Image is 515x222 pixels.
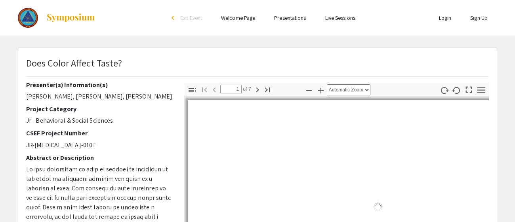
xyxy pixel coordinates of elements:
[18,8,95,28] a: The Colorado Science & Engineering Fair
[208,83,221,95] button: Previous Page
[251,83,264,95] button: Next Page
[26,105,172,113] h2: Project Category
[242,85,251,93] span: of 7
[302,84,316,96] button: Zoom Out
[26,92,172,101] p: [PERSON_NAME], [PERSON_NAME], [PERSON_NAME]
[261,83,274,95] button: Go to Last Page
[462,83,476,95] button: Switch to Presentation Mode
[26,81,172,89] h2: Presenter(s) Information(s)
[185,84,199,96] button: Toggle Sidebar
[221,14,255,21] a: Welcome Page
[198,83,211,95] button: Go to First Page
[46,13,95,23] img: Symposium by ForagerOne
[172,15,176,20] div: arrow_back_ios
[475,84,488,96] button: Tools
[26,154,172,161] h2: Abstract or Description
[26,140,172,150] p: JR-[MEDICAL_DATA]-010T
[26,56,122,70] p: Does Color Affect Taste?
[438,84,451,96] button: Rotate Clockwise
[470,14,488,21] a: Sign Up
[325,14,355,21] a: Live Sessions
[481,186,509,216] iframe: Chat
[26,129,172,137] h2: CSEF Project Number
[450,84,463,96] button: Rotate Counterclockwise
[220,85,242,93] input: Page
[26,116,172,125] p: Jr - Behavioral & Social Sciences
[18,8,38,28] img: The Colorado Science & Engineering Fair
[314,84,328,96] button: Zoom In
[180,14,202,21] span: Exit Event
[439,14,452,21] a: Login
[274,14,306,21] a: Presentations
[327,84,370,95] select: Zoom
